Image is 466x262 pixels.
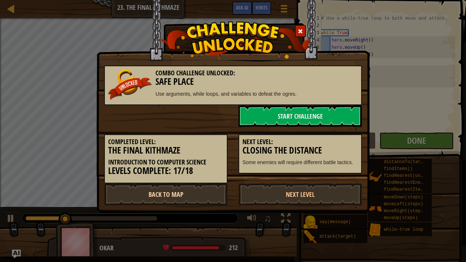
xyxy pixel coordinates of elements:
a: Start Challenge [238,105,362,127]
a: Back to Map [104,183,228,205]
p: Use arguments, while loops, and variables to defeat the ogres. [108,90,358,98]
a: Next Level [238,183,362,205]
span: Combo Challenge Unlocked: [155,68,235,78]
img: unlocked_banner.png [108,70,152,100]
p: Some enemies will require different battle tactics. [242,159,358,166]
h5: Completed Level: [108,138,224,146]
h5: Introduction to Computer Science [108,159,224,166]
h3: Levels Complete: 17/18 [108,166,224,176]
h3: The Final Kithmaze [108,146,224,155]
h3: Closing the Distance [242,146,358,155]
h3: Safe Place [108,77,358,87]
h5: Next Level: [242,138,358,146]
img: challenge_unlocked.png [155,21,311,59]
